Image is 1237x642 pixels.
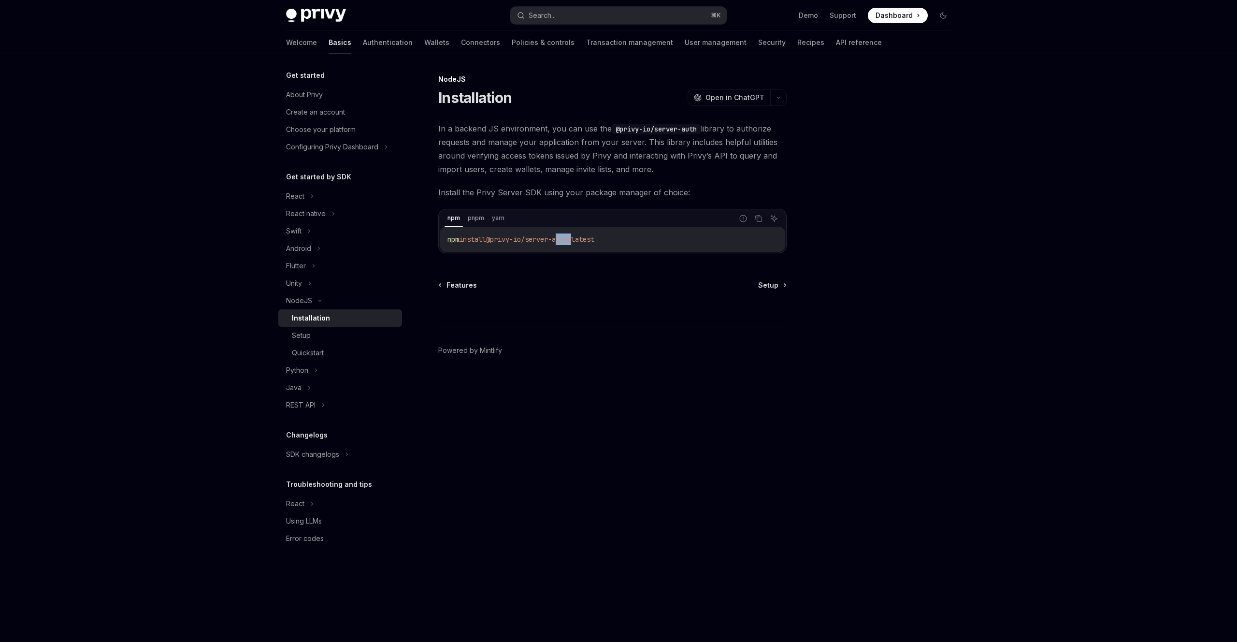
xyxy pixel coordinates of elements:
a: User management [685,31,747,54]
a: Recipes [797,31,824,54]
span: Install the Privy Server SDK using your package manager of choice: [438,186,787,199]
div: NodeJS [286,295,312,306]
span: npm [447,235,459,244]
span: install [459,235,486,244]
a: Demo [799,11,818,20]
a: Basics [329,31,351,54]
a: Setup [758,280,786,290]
div: Configuring Privy Dashboard [286,141,378,153]
div: Create an account [286,106,345,118]
a: Transaction management [586,31,673,54]
a: Support [830,11,856,20]
a: Setup [278,327,402,344]
span: Features [446,280,477,290]
div: Setup [292,330,311,341]
div: Using LLMs [286,515,322,527]
a: Authentication [363,31,413,54]
a: Installation [278,309,402,327]
div: Unity [286,277,302,289]
div: yarn [489,212,507,224]
h5: Get started [286,70,325,81]
span: Dashboard [876,11,913,20]
div: SDK changelogs [286,449,339,460]
a: Dashboard [868,8,928,23]
h5: Troubleshooting and tips [286,479,372,490]
span: ⌘ K [711,12,721,19]
div: Java [286,382,302,394]
div: React [286,498,304,510]
a: Using LLMs [278,512,402,530]
div: Swift [286,225,302,237]
img: dark logo [286,9,346,22]
div: Installation [292,312,330,324]
div: Search... [529,10,556,21]
span: Setup [758,280,778,290]
span: In a backend JS environment, you can use the library to authorize requests and manage your applic... [438,122,787,176]
div: Python [286,365,308,376]
span: @privy-io/server-auth@latest [486,235,594,244]
a: Connectors [461,31,500,54]
div: NodeJS [438,74,787,84]
h1: Installation [438,89,512,106]
a: Features [439,280,477,290]
div: Quickstart [292,347,324,359]
div: npm [445,212,463,224]
span: Open in ChatGPT [705,93,764,102]
button: Ask AI [768,212,780,225]
a: Choose your platform [278,121,402,138]
div: REST API [286,399,316,411]
button: Report incorrect code [737,212,749,225]
a: Error codes [278,530,402,547]
div: pnpm [465,212,487,224]
h5: Get started by SDK [286,171,351,183]
a: Powered by Mintlify [438,346,502,355]
a: Security [758,31,786,54]
code: @privy-io/server-auth [612,124,701,134]
div: Flutter [286,260,306,272]
a: Create an account [278,103,402,121]
a: About Privy [278,86,402,103]
a: Policies & controls [512,31,575,54]
button: Search...⌘K [510,7,727,24]
button: Open in ChatGPT [688,89,770,106]
a: Quickstart [278,344,402,362]
button: Toggle dark mode [935,8,951,23]
button: Copy the contents from the code block [752,212,765,225]
a: API reference [836,31,882,54]
div: About Privy [286,89,323,101]
a: Welcome [286,31,317,54]
a: Wallets [424,31,449,54]
div: React native [286,208,326,219]
h5: Changelogs [286,429,328,441]
div: Choose your platform [286,124,356,135]
div: React [286,190,304,202]
div: Error codes [286,533,324,544]
div: Android [286,243,311,254]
